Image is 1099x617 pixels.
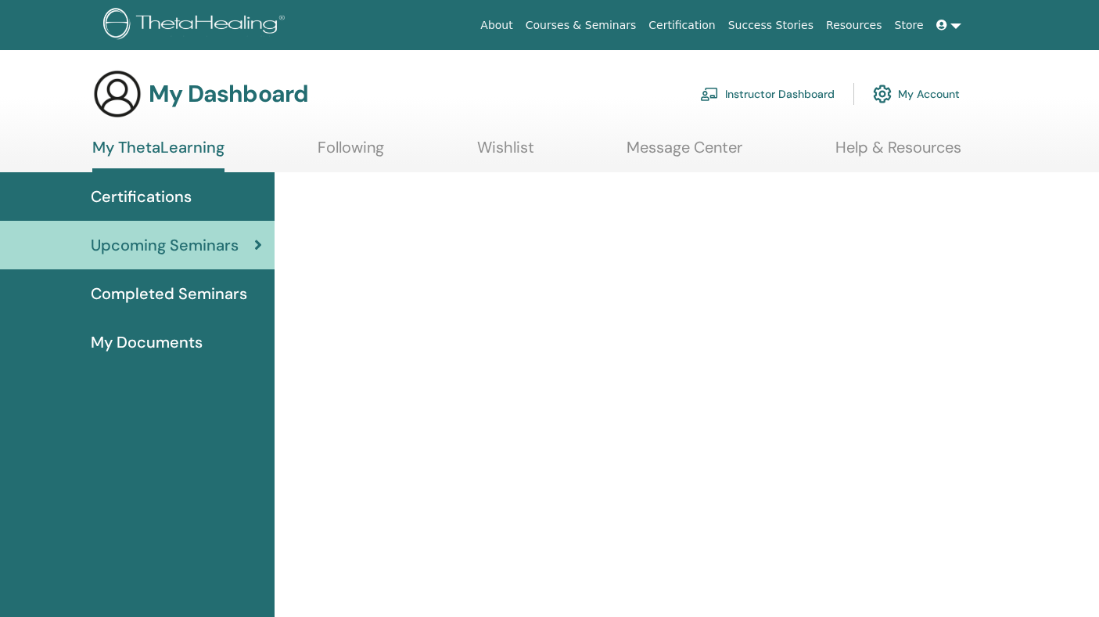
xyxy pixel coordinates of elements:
[700,77,835,111] a: Instructor Dashboard
[642,11,721,40] a: Certification
[627,138,742,168] a: Message Center
[873,77,960,111] a: My Account
[889,11,930,40] a: Store
[519,11,643,40] a: Courses & Seminars
[722,11,820,40] a: Success Stories
[91,330,203,354] span: My Documents
[149,80,308,108] h3: My Dashboard
[835,138,961,168] a: Help & Resources
[873,81,892,107] img: cog.svg
[92,69,142,119] img: generic-user-icon.jpg
[700,87,719,101] img: chalkboard-teacher.svg
[820,11,889,40] a: Resources
[91,185,192,208] span: Certifications
[91,282,247,305] span: Completed Seminars
[318,138,384,168] a: Following
[477,138,534,168] a: Wishlist
[474,11,519,40] a: About
[91,233,239,257] span: Upcoming Seminars
[103,8,290,43] img: logo.png
[92,138,224,172] a: My ThetaLearning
